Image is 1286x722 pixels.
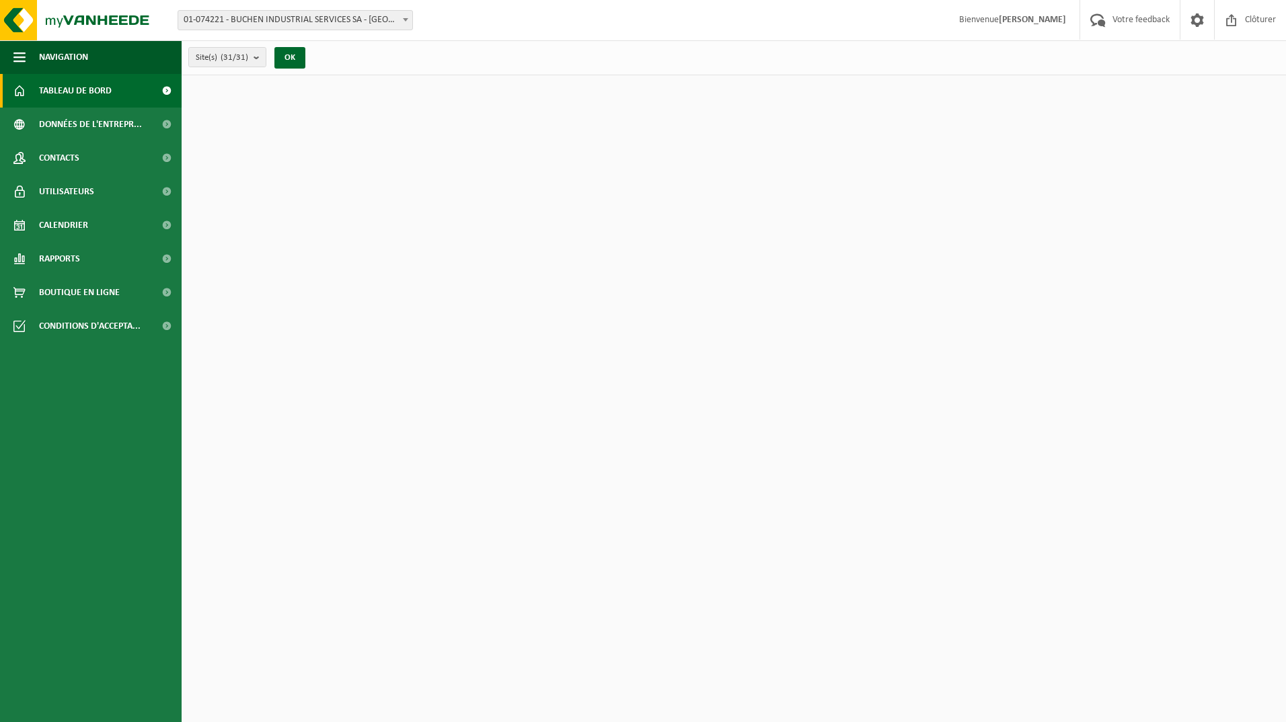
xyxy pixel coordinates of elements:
[39,141,79,175] span: Contacts
[39,242,80,276] span: Rapports
[196,48,248,68] span: Site(s)
[39,208,88,242] span: Calendrier
[39,74,112,108] span: Tableau de bord
[39,276,120,309] span: Boutique en ligne
[274,47,305,69] button: OK
[178,10,413,30] span: 01-074221 - BUCHEN INDUSTRIAL SERVICES SA - IVOZ-RAMET
[39,40,88,74] span: Navigation
[221,53,248,62] count: (31/31)
[39,108,142,141] span: Données de l'entrepr...
[39,309,141,343] span: Conditions d'accepta...
[39,175,94,208] span: Utilisateurs
[999,15,1066,25] strong: [PERSON_NAME]
[178,11,412,30] span: 01-074221 - BUCHEN INDUSTRIAL SERVICES SA - IVOZ-RAMET
[188,47,266,67] button: Site(s)(31/31)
